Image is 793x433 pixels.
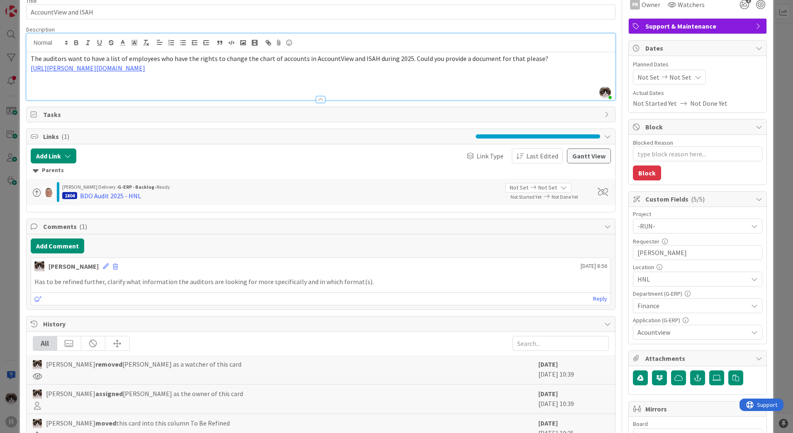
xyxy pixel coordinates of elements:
[33,419,42,428] img: Kv
[567,148,611,163] button: Gantt View
[637,327,748,337] span: Acountview
[26,5,615,19] input: type card name here...
[645,43,752,53] span: Dates
[34,261,44,271] img: Kv
[645,21,752,31] span: Support & Maintenance
[538,359,609,380] div: [DATE] 10:39
[593,294,607,304] a: Reply
[46,389,243,399] span: [PERSON_NAME] [PERSON_NAME] as the owner of this card
[690,98,727,108] span: Not Done Yet
[691,195,705,203] span: ( 5/5 )
[43,319,600,329] span: History
[95,389,123,398] b: assigned
[43,131,472,141] span: Links
[637,72,659,82] span: Not Set
[17,1,38,11] span: Support
[633,139,673,146] label: Blocked Reason
[538,389,558,398] b: [DATE]
[552,194,578,200] span: Not Done Yet
[633,98,677,108] span: Not Started Yet
[633,317,762,323] div: Application (G-ERP)
[33,336,57,350] div: All
[538,389,609,409] div: [DATE] 10:39
[43,109,600,119] span: Tasks
[511,194,542,200] span: Not Started Yet
[538,419,558,427] b: [DATE]
[62,184,118,190] span: [PERSON_NAME] Delivery ›
[669,72,691,82] span: Not Set
[645,194,752,204] span: Custom Fields
[31,54,548,63] span: The auditors want to have a list of employees who have the rights to change the chart of accounts...
[581,262,607,270] span: [DATE] 8:56
[512,148,563,163] button: Last Edited
[80,191,141,201] div: BDO Audit 2025 - HNL
[538,183,557,192] span: Not Set
[31,64,145,72] a: [URL][PERSON_NAME][DOMAIN_NAME]
[633,291,762,297] div: Department (G-ERP)
[33,166,609,175] div: Parents
[645,404,752,414] span: Mirrors
[633,211,762,217] div: Project
[645,353,752,363] span: Attachments
[637,274,748,284] span: HNL
[633,421,648,427] span: Board
[26,26,55,33] span: Description
[637,301,748,311] span: Finance
[633,238,659,245] label: Requester
[33,360,42,369] img: Kv
[61,132,69,141] span: ( 1 )
[637,220,744,232] span: -RUN-
[645,122,752,132] span: Block
[79,222,87,231] span: ( 1 )
[43,221,600,231] span: Comments
[49,261,99,271] div: [PERSON_NAME]
[46,418,230,428] span: [PERSON_NAME] this card into this column To Be Refined
[31,238,84,253] button: Add Comment
[510,183,528,192] span: Not Set
[34,277,607,287] p: Has to be refined further, clarify what information the auditors are looking for more specificall...
[157,184,170,190] span: Ready
[633,60,762,69] span: Planned Dates
[118,184,157,190] b: G-ERP - Backlog ›
[633,89,762,97] span: Actual Dates
[95,360,122,368] b: removed
[46,359,241,369] span: [PERSON_NAME] [PERSON_NAME] as a watcher of this card
[633,165,661,180] button: Block
[599,87,611,98] img: cF1764xS6KQF0UDQ8Ib5fgQIGsMebhp9.jfif
[477,151,504,161] span: Link Type
[633,264,762,270] div: Location
[62,192,77,199] div: 1804
[31,148,76,163] button: Add Link
[513,336,609,351] input: Search...
[43,186,55,198] img: lD
[95,419,116,427] b: moved
[526,151,558,161] span: Last Edited
[33,389,42,399] img: Kv
[538,360,558,368] b: [DATE]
